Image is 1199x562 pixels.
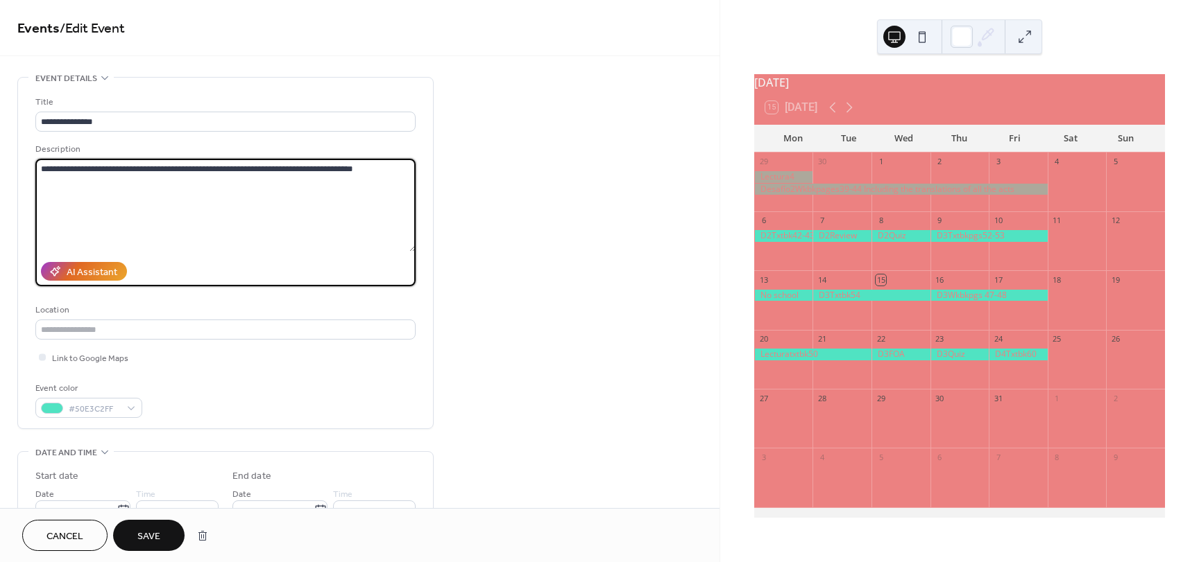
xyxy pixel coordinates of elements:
div: 2 [1110,393,1121,403]
div: 9 [935,216,945,226]
div: 6 [935,452,945,462]
div: AI Assistant [67,265,117,280]
div: Desafío2Wkbkpages39-44 Including the translations of all the acts [754,184,1048,195]
div: 27 [758,393,769,403]
div: 2 [935,157,945,167]
div: 1 [1052,393,1062,403]
span: Save [137,529,160,544]
div: End date [232,469,271,484]
div: Fri [987,125,1043,152]
div: 1 [876,157,886,167]
span: Time [136,487,155,502]
div: Thu [932,125,987,152]
span: Link to Google Maps [52,351,128,366]
div: 31 [993,393,1003,403]
div: 20 [758,334,769,344]
div: Sat [1043,125,1098,152]
div: 19 [1110,274,1121,285]
span: Date [232,487,251,502]
div: 29 [876,393,886,403]
div: D3Txtbkpgs52-53 [930,230,1048,242]
div: 30 [817,157,827,167]
button: Save [113,520,185,551]
div: D3FOA [871,349,930,360]
div: 6 [758,216,769,226]
div: 5 [876,452,886,462]
div: D4Txtbk60 [989,349,1048,360]
div: D2Txtbk42-43 [754,230,813,242]
div: 12 [1110,216,1121,226]
div: 18 [1052,274,1062,285]
button: Cancel [22,520,108,551]
div: D2Quiz [871,230,930,242]
span: Cancel [46,529,83,544]
div: Description [35,142,413,157]
div: D2Review [813,230,871,242]
div: 8 [876,216,886,226]
div: 22 [876,334,886,344]
span: Date [35,487,54,502]
div: 9 [1110,452,1121,462]
div: Wed [876,125,932,152]
div: Start date [35,469,78,484]
div: [DATE] [754,74,1165,91]
div: 7 [993,452,1003,462]
div: 28 [817,393,827,403]
div: 14 [817,274,827,285]
span: #50E3C2FF [69,402,120,416]
div: Location [35,303,413,317]
div: 15 [876,274,886,285]
div: 3 [993,157,1003,167]
div: D3Quiz [930,349,989,360]
div: 16 [935,274,945,285]
div: 3 [758,452,769,462]
div: 24 [993,334,1003,344]
div: 10 [993,216,1003,226]
div: 26 [1110,334,1121,344]
div: D3Txtbk54 [813,290,930,301]
div: 4 [1052,157,1062,167]
div: 29 [758,157,769,167]
span: / Edit Event [60,15,125,42]
div: Sun [1098,125,1154,152]
div: 30 [935,393,945,403]
div: 21 [817,334,827,344]
div: 8 [1052,452,1062,462]
div: Mon [765,125,821,152]
div: 7 [817,216,827,226]
span: Event details [35,71,97,86]
div: 23 [935,334,945,344]
div: Title [35,95,413,109]
div: Event color [35,381,139,396]
div: Lecturatxtbk50 [754,349,871,360]
div: D3Wkbkpgs 47-48 [930,290,1048,301]
div: 25 [1052,334,1062,344]
div: 11 [1052,216,1062,226]
div: 13 [758,274,769,285]
div: 17 [993,274,1003,285]
span: Date and time [35,446,97,460]
span: Time [333,487,352,502]
div: 5 [1110,157,1121,167]
a: Events [17,15,60,42]
div: 4 [817,452,827,462]
div: Tue [821,125,876,152]
div: No school [754,290,813,301]
button: AI Assistant [41,262,127,281]
div: Lectura4 [754,171,813,183]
